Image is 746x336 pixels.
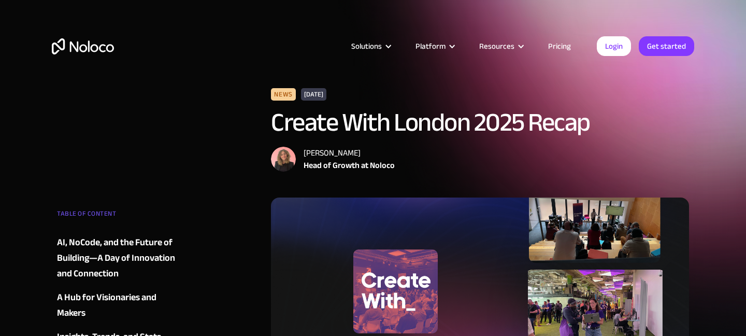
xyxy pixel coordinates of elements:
div: Head of Growth at Noloco [304,159,395,172]
div: TABLE OF CONTENT [57,206,182,227]
a: home [52,38,114,54]
div: Solutions [338,39,403,53]
h1: Create With London 2025 Recap [271,108,689,136]
div: Resources [466,39,535,53]
a: Login [597,36,631,56]
div: Solutions [351,39,382,53]
a: Pricing [535,39,584,53]
a: AI, NoCode, and the Future of Building—A Day of Innovation and Connection [57,235,182,282]
div: Resources [479,39,514,53]
div: Platform [403,39,466,53]
div: [PERSON_NAME] [304,147,395,159]
div: Platform [415,39,446,53]
a: A Hub for Visionaries and Makers [57,290,182,321]
a: Get started [639,36,694,56]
